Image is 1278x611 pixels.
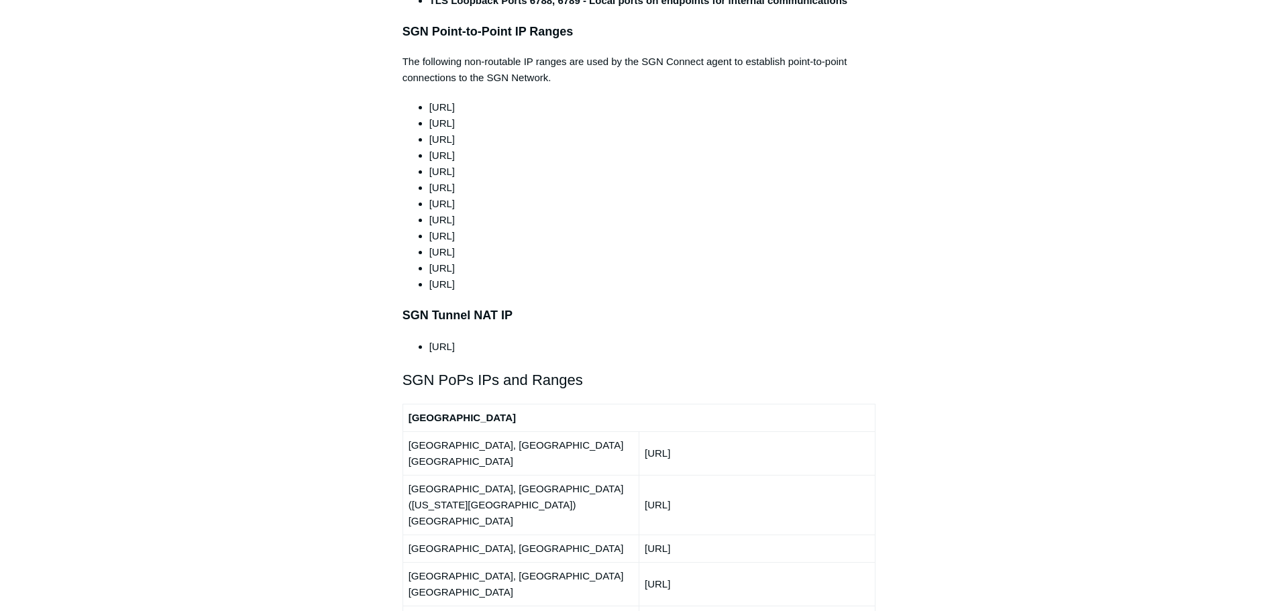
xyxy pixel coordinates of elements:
[639,535,875,562] td: [URL]
[403,22,876,42] h3: SGN Point-to-Point IP Ranges
[429,339,876,355] li: [URL]
[429,214,455,225] span: [URL]
[429,148,876,164] li: [URL]
[429,164,876,180] li: [URL]
[429,276,876,292] li: [URL]
[639,562,875,606] td: [URL]
[409,412,516,423] strong: [GEOGRAPHIC_DATA]
[429,131,876,148] li: [URL]
[429,230,455,241] span: [URL]
[403,535,639,562] td: [GEOGRAPHIC_DATA], [GEOGRAPHIC_DATA]
[403,306,876,325] h3: SGN Tunnel NAT IP
[403,562,639,606] td: [GEOGRAPHIC_DATA], [GEOGRAPHIC_DATA] [GEOGRAPHIC_DATA]
[639,431,875,475] td: [URL]
[429,101,455,113] span: [URL]
[429,198,455,209] span: [URL]
[429,180,876,196] li: [URL]
[403,475,639,535] td: [GEOGRAPHIC_DATA], [GEOGRAPHIC_DATA] ([US_STATE][GEOGRAPHIC_DATA]) [GEOGRAPHIC_DATA]
[429,115,876,131] li: [URL]
[639,475,875,535] td: [URL]
[429,262,455,274] span: [URL]
[403,368,876,392] h2: SGN PoPs IPs and Ranges
[429,246,455,258] span: [URL]
[403,54,876,86] p: The following non-routable IP ranges are used by the SGN Connect agent to establish point-to-poin...
[403,431,639,475] td: [GEOGRAPHIC_DATA], [GEOGRAPHIC_DATA] [GEOGRAPHIC_DATA]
